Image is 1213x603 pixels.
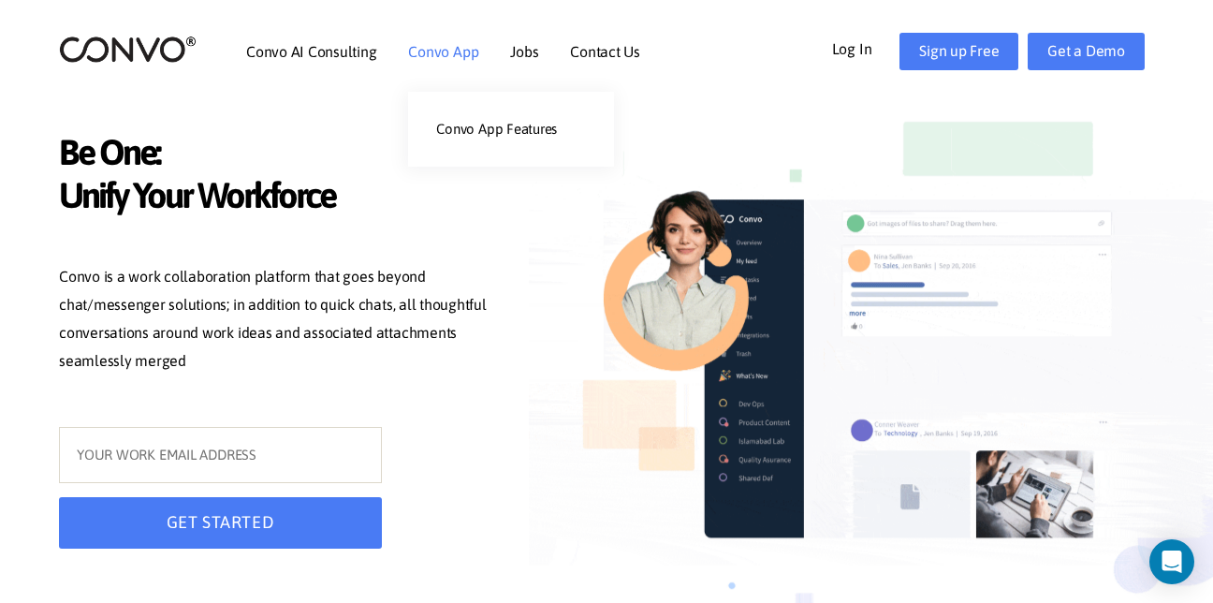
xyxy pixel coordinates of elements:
[59,35,197,64] img: logo_2.png
[1149,539,1194,584] div: Open Intercom Messenger
[1028,33,1145,70] a: Get a Demo
[899,33,1018,70] a: Sign up Free
[59,427,382,483] input: YOUR WORK EMAIL ADDRESS
[59,497,382,549] button: GET STARTED
[570,44,640,59] a: Contact Us
[59,131,499,179] span: Be One:
[59,263,499,379] p: Convo is a work collaboration platform that goes beyond chat/messenger solutions; in addition to ...
[408,44,478,59] a: Convo App
[59,174,499,222] span: Unify Your Workforce
[832,33,900,63] a: Log In
[246,44,376,59] a: Convo AI Consulting
[510,44,538,59] a: Jobs
[408,110,614,148] a: Convo App Features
